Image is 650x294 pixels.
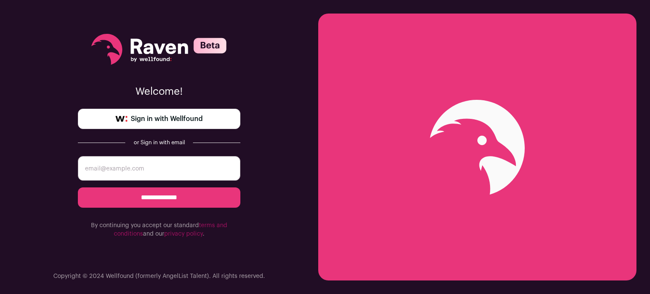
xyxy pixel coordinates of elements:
[116,116,127,122] img: wellfound-symbol-flush-black-fb3c872781a75f747ccb3a119075da62bfe97bd399995f84a933054e44a575c4.png
[164,231,203,237] a: privacy policy
[78,109,240,129] a: Sign in with Wellfound
[132,139,186,146] div: or Sign in with email
[53,272,265,280] p: Copyright © 2024 Wellfound (formerly AngelList Talent). All rights reserved.
[78,221,240,238] p: By continuing you accept our standard and our .
[131,114,203,124] span: Sign in with Wellfound
[78,85,240,99] p: Welcome!
[78,156,240,181] input: email@example.com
